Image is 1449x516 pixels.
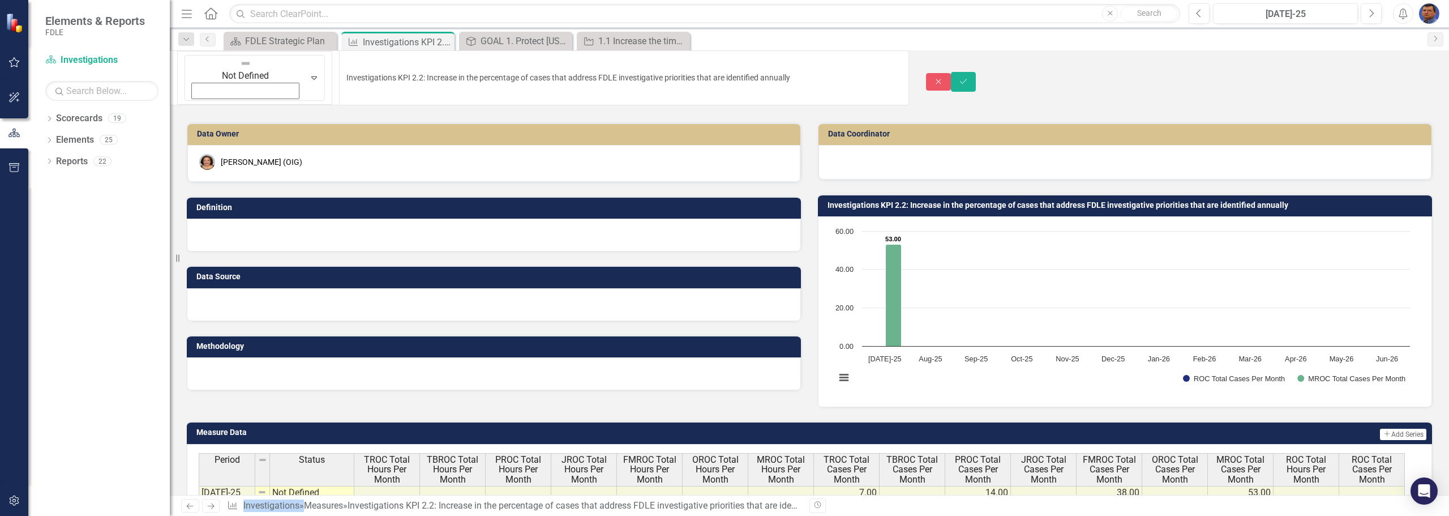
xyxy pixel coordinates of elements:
[619,455,680,485] span: FMROC Total Hours Per Month
[1419,3,1439,24] img: Victor Bolena
[245,34,334,48] div: FDLE Strategic Plan
[258,488,267,497] img: 8DAGhfEEPCf229AAAAAElFTkSuQmCC
[481,34,569,48] div: GOAL 1. Protect [US_STATE]'s citizens and visitors and promote public safety.
[882,455,942,485] span: TBROC Total Cases Per Month
[1079,455,1139,485] span: FMROC Total Cases Per Month
[6,13,25,33] img: ClearPoint Strategy
[1330,355,1354,363] text: May-26
[814,486,880,500] td: 7.00
[885,236,901,242] text: 53.00
[243,500,299,511] a: Investigations
[839,342,854,351] text: 0.00
[45,14,145,28] span: Elements & Reports
[226,34,334,48] a: FDLE Strategic Plan
[199,486,255,500] td: [DATE]-25
[1238,355,1262,363] text: Mar-26
[580,34,687,48] a: 1.1 Increase the timeliness, accuracy and completeness of criminal justice information.
[197,130,795,138] h3: Data Owner
[1213,3,1358,24] button: [DATE]-25
[1011,355,1032,363] text: Oct-25
[1144,455,1205,485] span: OROC Total Cases Per Month
[828,130,1426,138] h3: Data Coordinator
[1193,355,1216,363] text: Feb-26
[1210,455,1271,485] span: MROC Total Cases Per Month
[964,355,988,363] text: Sep-25
[1341,455,1402,485] span: ROC Total Cases Per Month
[108,114,126,123] div: 19
[919,355,942,363] text: Aug-25
[1276,455,1336,485] span: ROC Total Hours Per Month
[945,486,1011,500] td: 14.00
[196,342,795,351] h3: Methodology
[1411,477,1438,505] div: Open Intercom Messenger
[488,455,548,485] span: PROC Total Hours Per Month
[1208,486,1274,500] td: 53.00
[1285,355,1306,363] text: Apr-26
[422,455,483,485] span: TBROC Total Hours Per Month
[1077,486,1142,500] td: 38.00
[56,112,102,125] a: Scorecards
[1101,355,1125,363] text: Dec-25
[240,58,251,69] img: Not Defined
[1121,6,1177,22] button: Search
[196,428,835,437] h3: Measure Data
[199,154,215,170] img: Nancy Verhine
[886,231,1388,347] g: MROC Total Cases Per Month , bar series 2 of 2 with 12 bars.
[1137,8,1161,18] span: Search
[258,455,267,464] img: 8DAGhfEEPCf229AAAAAElFTkSuQmCC
[828,201,1426,210] h3: Investigations KPI 2.2: Increase in the percentage of cases that address FDLE investigative prior...
[357,455,417,485] span: TROC Total Hours Per Month
[196,203,795,212] h3: Definition
[1380,429,1426,440] button: Add Series
[215,455,240,465] span: Period
[886,245,902,347] path: Jul-25, 53. MROC Total Cases Per Month .
[100,135,118,145] div: 25
[56,134,94,147] a: Elements
[1183,374,1285,383] button: Show ROC Total Cases Per Month
[830,225,1420,395] div: Chart. Highcharts interactive chart.
[299,455,325,465] span: Status
[45,81,158,101] input: Search Below...
[830,225,1416,395] svg: Interactive chart
[45,28,145,37] small: FDLE
[462,34,569,48] a: GOAL 1. Protect [US_STATE]'s citizens and visitors and promote public safety.
[93,156,112,166] div: 22
[1297,374,1405,383] button: Show MROC Total Cases Per Month
[1376,355,1398,363] text: Jun-26
[270,486,354,500] td: Not Defined
[229,4,1180,24] input: Search ClearPoint...
[816,455,877,485] span: TROC Total Cases Per Month
[751,455,811,485] span: MROC Total Hours Per Month
[835,265,854,274] text: 40.00
[339,50,908,105] input: This field is required
[836,370,852,386] button: View chart menu, Chart
[221,156,302,168] div: [PERSON_NAME] (OIG)
[554,455,614,485] span: JROC Total Hours Per Month
[835,304,854,312] text: 20.00
[304,500,343,511] a: Measures
[1217,7,1354,21] div: [DATE]-25
[835,227,854,236] text: 60.00
[598,34,687,48] div: 1.1 Increase the timeliness, accuracy and completeness of criminal justice information.
[1148,355,1170,363] text: Jan-26
[685,455,745,485] span: OROC Total Hours Per Month
[227,500,801,513] div: » »
[348,500,853,511] div: Investigations KPI 2.2: Increase in the percentage of cases that address FDLE investigative prior...
[196,272,795,281] h3: Data Source
[1013,455,1074,485] span: JROC Total Cases Per Month
[868,355,902,363] text: [DATE]-25
[192,70,298,83] div: Not Defined
[948,455,1008,485] span: PROC Total Cases Per Month
[1056,355,1079,363] text: Nov-25
[56,155,88,168] a: Reports
[363,35,452,49] div: Investigations KPI 2.2: Increase in the percentage of cases that address FDLE investigative prior...
[45,54,158,67] a: Investigations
